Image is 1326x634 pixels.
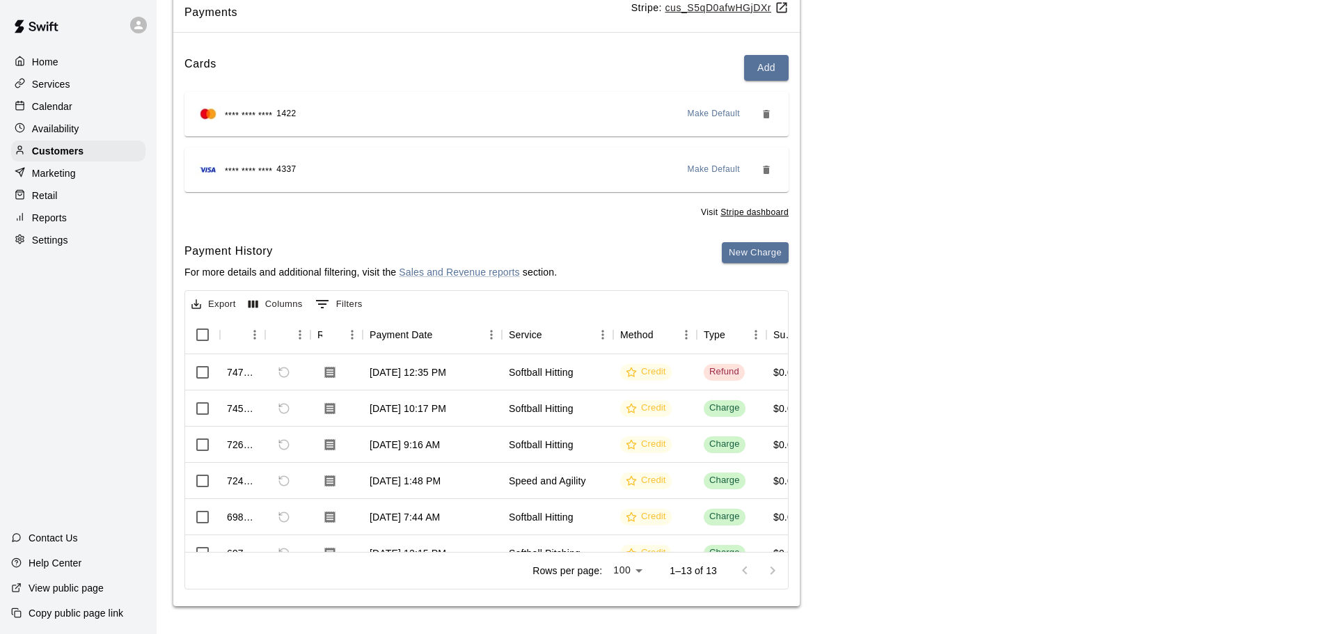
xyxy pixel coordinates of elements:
[773,510,798,524] div: $0.00
[654,325,673,344] button: Sort
[433,325,452,344] button: Sort
[773,546,798,560] div: $0.00
[704,315,725,354] div: Type
[317,541,342,566] button: Download Receipt
[755,103,778,125] button: Remove
[196,163,221,177] img: Credit card brand logo
[370,402,446,415] div: Aug 8, 2025, 10:17 PM
[317,360,342,385] button: Download Receipt
[626,438,666,451] div: Credit
[227,325,246,344] button: Sort
[32,55,58,69] p: Home
[317,396,342,421] button: Download Receipt
[745,324,766,345] button: Menu
[11,118,145,139] a: Availability
[626,474,666,487] div: Credit
[370,438,440,452] div: Jul 30, 2025, 9:16 AM
[11,74,145,95] div: Services
[701,206,789,220] span: Visit
[227,438,258,452] div: 726414
[532,564,602,578] p: Rows per page:
[272,325,292,344] button: Sort
[709,474,740,487] div: Charge
[697,315,766,354] div: Type
[220,315,265,354] div: Id
[626,546,666,560] div: Credit
[272,505,296,529] span: Refund payment
[11,163,145,184] a: Marketing
[32,233,68,247] p: Settings
[272,541,296,565] span: Refund payment
[227,365,258,379] div: 747748
[11,230,145,251] a: Settings
[670,564,717,578] p: 1–13 of 13
[755,159,778,181] button: Remove
[773,315,796,354] div: Subtotal
[245,294,306,315] button: Select columns
[509,402,574,415] div: Softball Hitting
[682,103,746,125] button: Make Default
[244,324,265,345] button: Menu
[370,546,446,560] div: Jul 13, 2025, 12:15 PM
[272,397,296,420] span: Refund payment
[509,474,586,488] div: Speed and Agility
[11,96,145,117] a: Calendar
[773,402,798,415] div: $0.00
[11,207,145,228] a: Reports
[312,293,366,315] button: Show filters
[370,474,441,488] div: Jul 29, 2025, 1:48 PM
[11,185,145,206] a: Retail
[509,438,574,452] div: Softball Hitting
[509,365,574,379] div: Softball Hitting
[32,211,67,225] p: Reports
[290,324,310,345] button: Menu
[720,207,789,217] u: Stripe dashboard
[272,433,296,457] span: Refund payment
[11,141,145,161] div: Customers
[32,77,70,91] p: Services
[682,159,746,181] button: Make Default
[620,315,654,354] div: Method
[227,546,258,560] div: 697263
[29,556,81,570] p: Help Center
[32,144,84,158] p: Customers
[592,324,613,345] button: Menu
[709,546,740,560] div: Charge
[542,325,562,344] button: Sort
[184,3,631,22] span: Payments
[322,325,342,344] button: Sort
[773,438,798,452] div: $0.00
[272,360,296,384] span: Cannot refund a payment with type REFUND
[688,163,741,177] span: Make Default
[720,207,789,217] a: You don't have the permission to visit the Stripe dashboard
[342,324,363,345] button: Menu
[32,100,72,113] p: Calendar
[363,315,502,354] div: Payment Date
[317,505,342,530] button: Download Receipt
[272,469,296,493] span: Refund payment
[665,2,789,13] a: cus_S5qD0afwHGjDXr
[184,242,557,260] h6: Payment History
[613,315,697,354] div: Method
[725,325,745,344] button: Sort
[709,365,739,379] div: Refund
[227,474,258,488] div: 724927
[709,510,740,523] div: Charge
[722,242,789,264] button: New Charge
[676,324,697,345] button: Menu
[227,402,258,415] div: 745811
[276,107,296,121] span: 1422
[709,438,740,451] div: Charge
[509,546,581,560] div: Softball Pitching
[196,107,221,121] img: Credit card brand logo
[11,51,145,72] a: Home
[608,560,647,580] div: 100
[317,468,342,493] button: Download Receipt
[399,267,519,278] a: Sales and Revenue reports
